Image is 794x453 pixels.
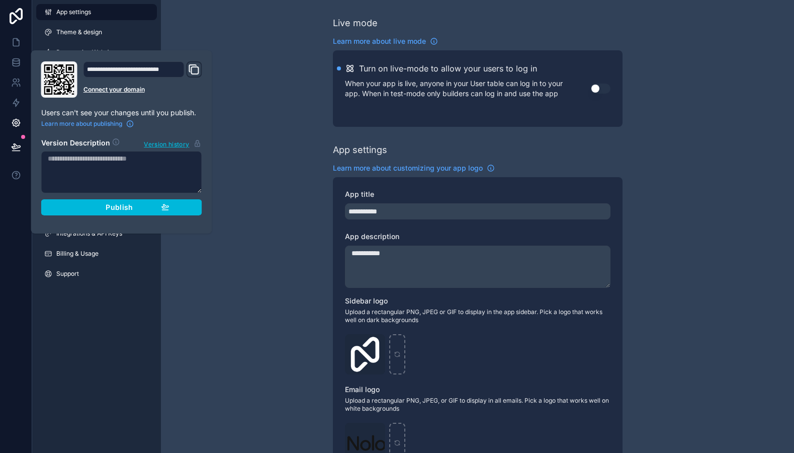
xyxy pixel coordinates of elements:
p: Users can't see your changes until you publish. [41,108,202,118]
a: Theme & design [36,24,157,40]
span: Upload a rectangular PNG, JPEG, or GIF to display in all emails. Pick a logo that works well on w... [345,397,610,413]
span: App title [345,190,374,198]
span: App description [345,232,399,241]
span: App settings [56,8,91,16]
div: Live mode [333,16,378,30]
span: Theme & design [56,28,102,36]
a: Learn more about customizing your app logo [333,163,495,173]
span: Learn more about live mode [333,36,426,46]
a: Integrations & API Keys [36,225,157,242]
span: Learn more about customizing your app logo [333,163,483,173]
span: Progressive Web App [56,48,117,56]
a: Learn more about publishing [41,120,134,128]
a: Billing & Usage [36,246,157,262]
p: When your app is live, anyone in your User table can log in to your app. When in test-mode only b... [345,79,590,99]
span: Integrations & API Keys [56,230,122,238]
span: Upload a rectangular PNG, JPEG or GIF to display in the app sidebar. Pick a logo that works well ... [345,308,610,324]
button: Publish [41,199,202,215]
h2: Turn on live-mode to allow your users to log in [359,62,537,74]
a: Learn more about live mode [333,36,438,46]
span: Billing & Usage [56,250,99,258]
div: Domain and Custom Link [83,61,202,98]
div: App settings [333,143,387,157]
h2: Version Description [41,138,110,149]
a: Support [36,266,157,282]
span: Email logo [345,385,380,394]
a: App settings [36,4,157,20]
span: Sidebar logo [345,296,388,305]
span: Version history [144,138,189,148]
span: Publish [106,203,133,212]
a: Progressive Web App [36,44,157,60]
span: Support [56,270,79,278]
a: Connect your domain [83,86,202,94]
button: Version history [143,138,202,149]
span: Learn more about publishing [41,120,122,128]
